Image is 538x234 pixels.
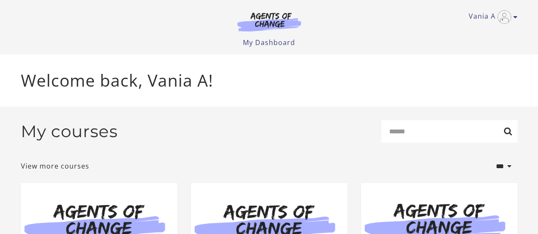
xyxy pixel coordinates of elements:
[21,161,89,171] a: View more courses
[243,38,295,47] a: My Dashboard
[469,10,513,24] a: Toggle menu
[21,121,118,141] h2: My courses
[228,12,310,31] img: Agents of Change Logo
[21,68,518,93] p: Welcome back, Vania A!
